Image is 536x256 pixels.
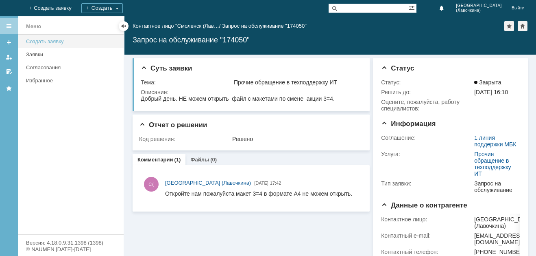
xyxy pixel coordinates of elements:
[381,232,473,239] div: Контактный e-mail:
[381,216,473,223] div: Контактное лицо:
[234,79,360,86] div: Прочие обращение в техподдержку ИТ
[165,179,251,187] a: [GEOGRAPHIC_DATA] (Лавочкина)
[26,64,119,71] div: Согласования
[137,157,173,163] a: Комментарии
[23,61,122,74] a: Согласования
[141,64,192,72] span: Суть заявки
[2,65,15,78] a: Мои согласования
[139,121,207,129] span: Отчет о решении
[381,89,473,95] div: Решить до:
[381,249,473,255] div: Контактный телефон:
[474,135,516,148] a: 1 линия поддержки МБК
[381,120,436,128] span: Информация
[210,157,217,163] div: (0)
[474,249,534,255] div: [PHONE_NUMBER]
[119,21,129,31] div: Скрыть меню
[456,8,502,13] span: (Лавочкина)
[381,151,473,157] div: Услуга:
[232,136,360,142] div: Решено
[23,35,122,48] a: Создать заявку
[474,232,534,245] div: [EMAIL_ADDRESS][DOMAIN_NAME]
[381,99,473,112] div: Oцените, пожалуйста, работу специалистов:
[504,21,514,31] div: Добавить в избранное
[474,79,501,86] span: Закрыта
[474,180,516,193] div: Запрос на обслуживание
[133,36,528,44] div: Запрос на обслуживание "174050"
[165,180,251,186] span: [GEOGRAPHIC_DATA] (Лавочкина)
[26,77,110,84] div: Избранное
[26,38,119,44] div: Создать заявку
[381,180,473,187] div: Тип заявки:
[174,157,181,163] div: (1)
[81,3,123,13] div: Создать
[381,135,473,141] div: Соглашение:
[190,157,209,163] a: Файлы
[139,136,231,142] div: Код решения:
[2,51,15,64] a: Мои заявки
[381,201,467,209] span: Данные о контрагенте
[133,23,219,29] a: Контактное лицо "Смоленск (Лав…
[141,89,361,95] div: Описание:
[2,36,15,49] a: Создать заявку
[254,181,268,185] span: [DATE]
[474,216,534,229] div: [GEOGRAPHIC_DATA] (Лавочкина)
[141,79,232,86] div: Тема:
[456,3,502,8] span: [GEOGRAPHIC_DATA]
[474,89,508,95] span: [DATE] 16:10
[381,79,473,86] div: Статус:
[408,4,416,11] span: Расширенный поиск
[474,151,511,177] a: Прочие обращение в техподдержку ИТ
[26,22,41,31] div: Меню
[518,21,527,31] div: Сделать домашней страницей
[270,181,281,185] span: 17:42
[133,23,222,29] div: /
[23,48,122,61] a: Заявки
[26,240,115,245] div: Версия: 4.18.0.9.31.1398 (1398)
[381,64,414,72] span: Статус
[26,247,115,252] div: © NAUMEN [DATE]-[DATE]
[222,23,307,29] div: Запрос на обслуживание "174050"
[26,51,119,57] div: Заявки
